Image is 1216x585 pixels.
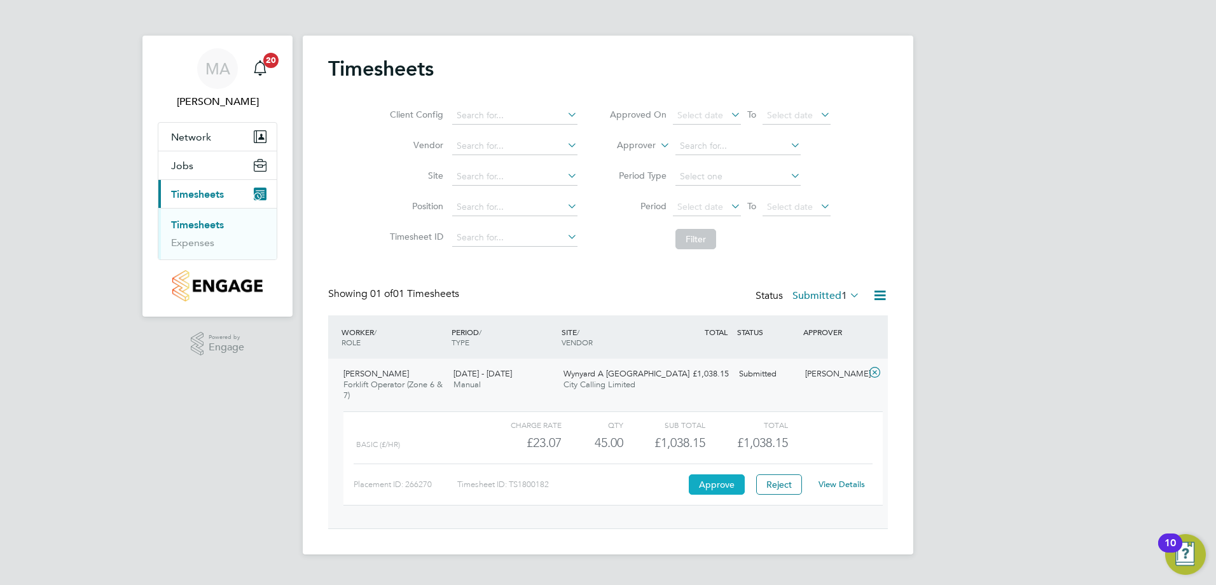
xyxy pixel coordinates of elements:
[800,320,866,343] div: APPROVER
[158,180,277,208] button: Timesheets
[171,131,211,143] span: Network
[562,432,623,453] div: 45.00
[342,337,361,347] span: ROLE
[338,320,448,354] div: WORKER
[370,287,459,300] span: 01 Timesheets
[756,287,862,305] div: Status
[452,198,577,216] input: Search for...
[689,474,745,495] button: Approve
[677,109,723,121] span: Select date
[247,48,273,89] a: 20
[452,337,469,347] span: TYPE
[452,168,577,186] input: Search for...
[563,379,635,390] span: City Calling Limited
[142,36,293,317] nav: Main navigation
[819,479,865,490] a: View Details
[457,474,686,495] div: Timesheet ID: TS1800182
[158,94,277,109] span: Matthew Ajimati
[734,320,800,343] div: STATUS
[675,137,801,155] input: Search for...
[675,168,801,186] input: Select one
[623,432,705,453] div: £1,038.15
[209,342,244,353] span: Engage
[562,337,593,347] span: VENDOR
[374,327,377,337] span: /
[479,327,481,337] span: /
[452,137,577,155] input: Search for...
[158,208,277,259] div: Timesheets
[448,320,558,354] div: PERIOD
[743,198,760,214] span: To
[756,474,802,495] button: Reject
[370,287,393,300] span: 01 of
[705,327,728,337] span: TOTAL
[623,417,705,432] div: Sub Total
[677,201,723,212] span: Select date
[328,56,434,81] h2: Timesheets
[158,151,277,179] button: Jobs
[705,417,787,432] div: Total
[453,368,512,379] span: [DATE] - [DATE]
[841,289,847,302] span: 1
[675,229,716,249] button: Filter
[668,364,734,385] div: £1,038.15
[343,379,443,401] span: Forklift Operator (Zone 6 & 7)
[354,474,457,495] div: Placement ID: 266270
[562,417,623,432] div: QTY
[209,332,244,343] span: Powered by
[1165,534,1206,575] button: Open Resource Center, 10 new notifications
[558,320,668,354] div: SITE
[734,364,800,385] div: Submitted
[158,270,277,301] a: Go to home page
[343,368,409,379] span: [PERSON_NAME]
[453,379,481,390] span: Manual
[171,219,224,231] a: Timesheets
[598,139,656,152] label: Approver
[800,364,866,385] div: [PERSON_NAME]
[609,109,667,120] label: Approved On
[205,60,230,77] span: MA
[743,106,760,123] span: To
[172,270,262,301] img: countryside-properties-logo-retina.png
[171,237,214,249] a: Expenses
[609,200,667,212] label: Period
[452,107,577,125] input: Search for...
[767,201,813,212] span: Select date
[767,109,813,121] span: Select date
[158,48,277,109] a: MA[PERSON_NAME]
[386,170,443,181] label: Site
[386,109,443,120] label: Client Config
[386,231,443,242] label: Timesheet ID
[158,123,277,151] button: Network
[263,53,279,68] span: 20
[792,289,860,302] label: Submitted
[171,160,193,172] span: Jobs
[480,432,562,453] div: £23.07
[1164,543,1176,560] div: 10
[191,332,245,356] a: Powered byEngage
[171,188,224,200] span: Timesheets
[609,170,667,181] label: Period Type
[386,139,443,151] label: Vendor
[577,327,579,337] span: /
[737,435,788,450] span: £1,038.15
[480,417,562,432] div: Charge rate
[386,200,443,212] label: Position
[328,287,462,301] div: Showing
[452,229,577,247] input: Search for...
[356,440,400,449] span: Basic (£/HR)
[563,368,689,379] span: Wynyard A [GEOGRAPHIC_DATA]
